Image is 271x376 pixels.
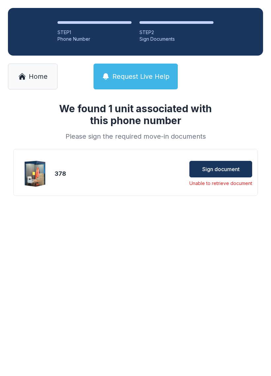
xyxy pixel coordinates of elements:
[58,36,132,42] div: Phone Number
[51,132,220,141] div: Please sign the required move-in documents
[139,36,213,42] div: Sign Documents
[29,72,48,81] span: Home
[55,169,116,178] div: 378
[112,72,170,81] span: Request Live Help
[51,103,220,126] h1: We found 1 unit associated with this phone number
[189,180,252,187] div: Unable to retrieve document
[202,165,240,173] span: Sign document
[139,29,213,36] div: STEP 2
[58,29,132,36] div: STEP 1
